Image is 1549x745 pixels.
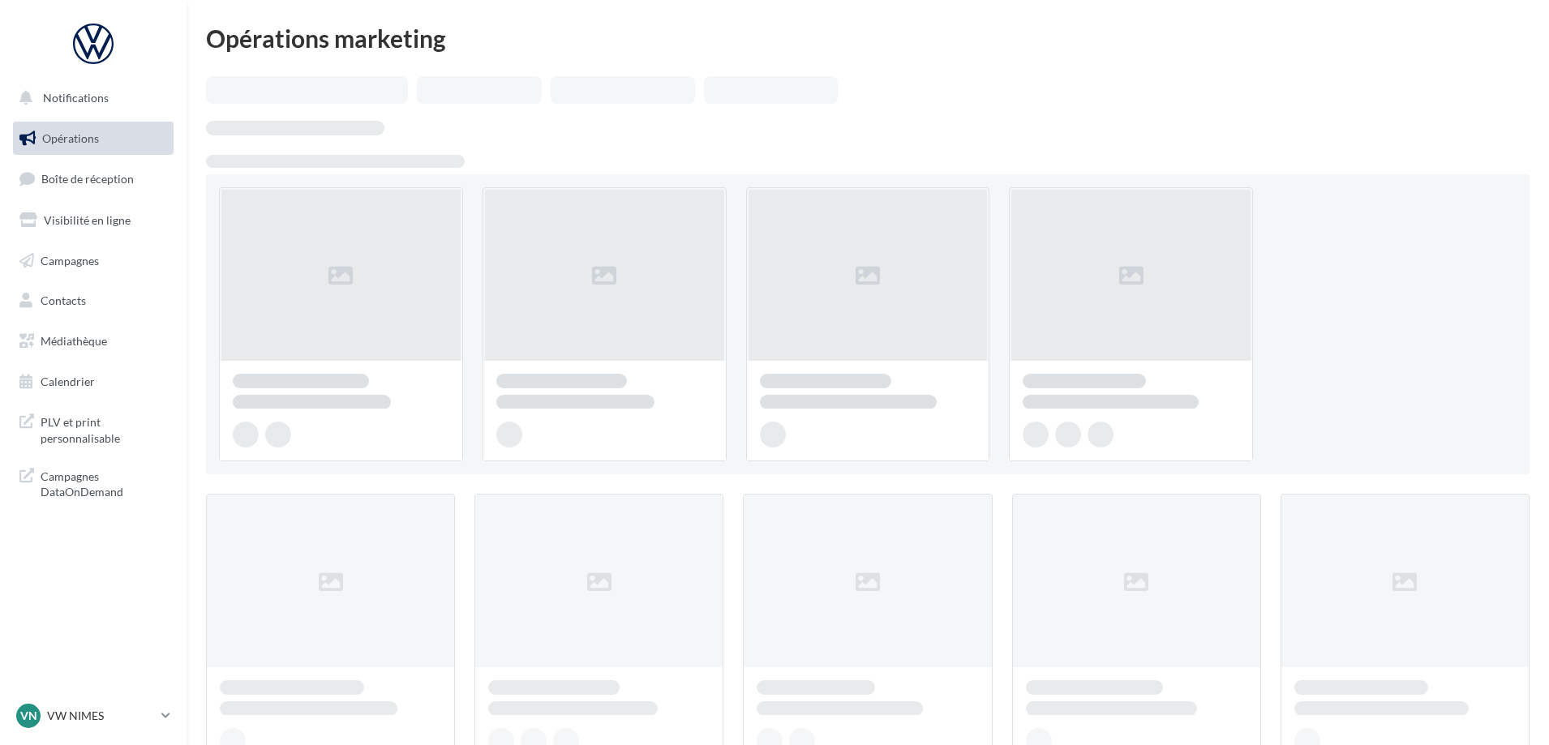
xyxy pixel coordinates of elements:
[41,172,134,186] span: Boîte de réception
[41,253,99,267] span: Campagnes
[206,26,1530,50] div: Opérations marketing
[10,324,177,358] a: Médiathèque
[41,334,107,348] span: Médiathèque
[13,700,174,731] a: VN VW NIMES
[10,161,177,196] a: Boîte de réception
[44,213,131,227] span: Visibilité en ligne
[47,708,155,724] p: VW NIMES
[10,122,177,156] a: Opérations
[10,203,177,238] a: Visibilité en ligne
[41,293,86,307] span: Contacts
[10,284,177,318] a: Contacts
[10,405,177,452] a: PLV et print personnalisable
[41,375,95,388] span: Calendrier
[10,365,177,399] a: Calendrier
[10,244,177,278] a: Campagnes
[42,131,99,145] span: Opérations
[20,708,37,724] span: VN
[41,411,167,446] span: PLV et print personnalisable
[10,81,170,115] button: Notifications
[41,465,167,500] span: Campagnes DataOnDemand
[10,459,177,507] a: Campagnes DataOnDemand
[43,91,109,105] span: Notifications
